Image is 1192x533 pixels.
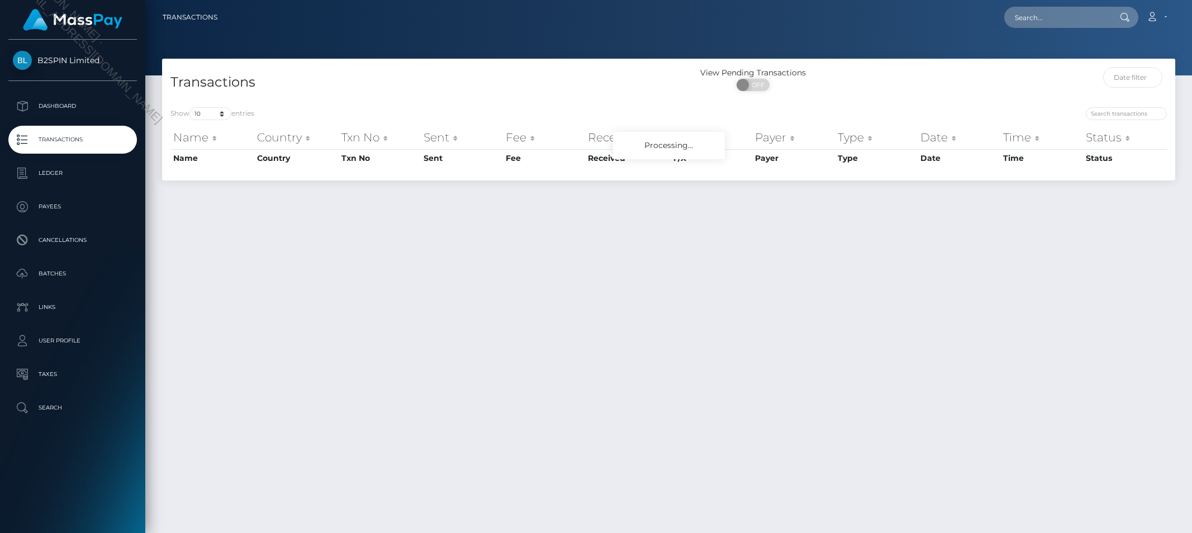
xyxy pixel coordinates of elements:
a: Cancellations [8,226,137,254]
p: Dashboard [13,98,132,115]
a: Dashboard [8,92,137,120]
img: B2SPIN Limited [13,51,32,70]
input: Search transactions [1086,107,1167,120]
div: View Pending Transactions [669,67,838,79]
th: Status [1083,149,1167,167]
th: Type [835,126,918,149]
th: Payer [752,149,835,167]
th: Time [1000,149,1083,167]
span: B2SPIN Limited [8,55,137,65]
th: Fee [503,126,585,149]
h4: Transactions [170,73,661,92]
th: Type [835,149,918,167]
a: Ledger [8,159,137,187]
p: Taxes [13,366,132,383]
th: Time [1000,126,1083,149]
th: Name [170,149,254,167]
p: Cancellations [13,232,132,249]
p: Ledger [13,165,132,182]
th: Date [918,149,1000,167]
img: MassPay Logo [23,9,122,31]
p: Transactions [13,131,132,148]
input: Search... [1004,7,1109,28]
th: Txn No [339,126,420,149]
th: Payer [752,126,835,149]
th: Country [254,149,339,167]
a: Taxes [8,360,137,388]
a: User Profile [8,327,137,355]
div: Processing... [613,132,725,159]
a: Links [8,293,137,321]
th: Status [1083,126,1167,149]
a: Transactions [8,126,137,154]
a: Payees [8,193,137,221]
p: User Profile [13,332,132,349]
input: Date filter [1103,67,1162,88]
p: Batches [13,265,132,282]
th: Txn No [339,149,420,167]
a: Search [8,394,137,422]
th: Fee [503,149,585,167]
a: Transactions [163,6,217,29]
a: Batches [8,260,137,288]
select: Showentries [189,107,231,120]
th: Name [170,126,254,149]
th: Sent [421,126,504,149]
th: F/X [671,126,752,149]
th: Date [918,126,1000,149]
label: Show entries [170,107,254,120]
p: Search [13,399,132,416]
th: Received [585,126,671,149]
th: Country [254,126,339,149]
th: Sent [421,149,504,167]
p: Payees [13,198,132,215]
p: Links [13,299,132,316]
span: OFF [743,79,771,91]
th: Received [585,149,671,167]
